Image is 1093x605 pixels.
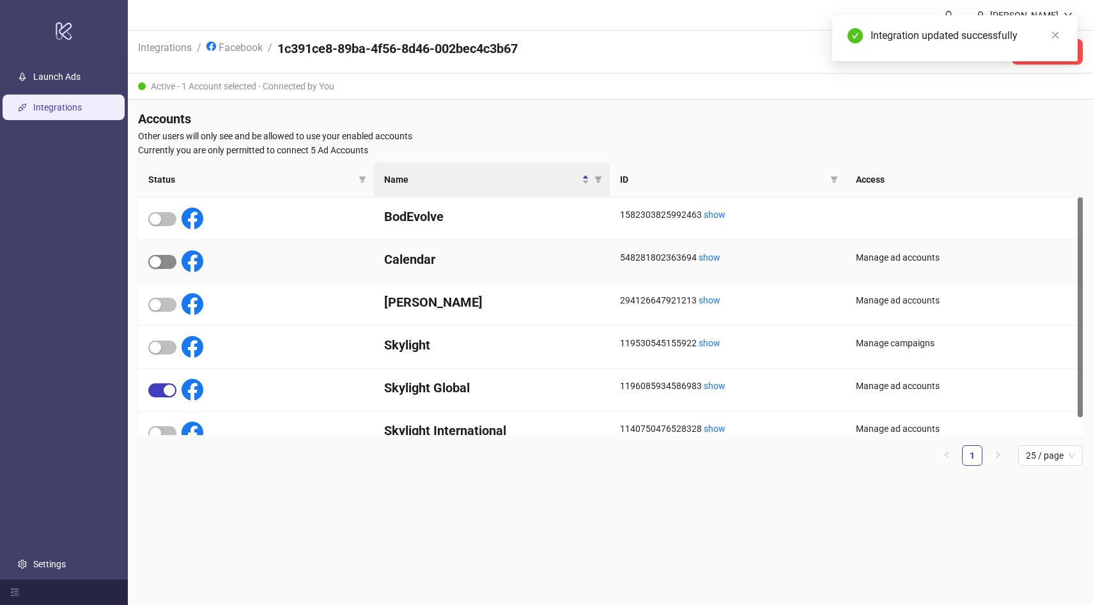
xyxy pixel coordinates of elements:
div: Manage ad accounts [856,293,1073,307]
div: 1140750476528328 [620,422,835,436]
div: 1582303825992463 [620,208,835,222]
span: menu-fold [10,588,19,597]
span: right [994,451,1002,459]
a: show [704,381,725,391]
span: filter [359,176,366,183]
div: Integration updated successfully [871,28,1062,43]
a: Facebook [204,40,265,54]
a: show [704,424,725,434]
button: left [936,445,957,466]
span: bell [944,10,953,19]
h4: Skylight Global [384,379,600,397]
span: Status [148,172,353,187]
a: Integrations [33,102,82,112]
h4: 1c391ce8-89ba-4f56-8d46-002bec4c3b67 [277,40,518,57]
li: / [197,40,201,64]
h4: BodEvolve [384,208,600,226]
button: right [988,445,1008,466]
span: filter [594,176,602,183]
div: [PERSON_NAME] [985,8,1064,22]
a: show [699,338,720,348]
span: close [1051,31,1060,40]
a: 1 [963,446,982,465]
a: Integrations [136,40,194,54]
li: Previous Page [936,445,957,466]
li: / [268,40,272,64]
span: Currently you are only permitted to connect 5 Ad Accounts [138,143,1083,157]
a: show [699,252,720,263]
h4: Accounts [138,110,1083,128]
span: left [943,451,950,459]
div: 294126647921213 [620,293,835,307]
li: 1 [962,445,982,466]
div: Active - 1 Account selected - Connected by You [128,73,1093,100]
a: Launch Ads [33,72,81,82]
a: Close [1048,28,1062,42]
div: Page Size [1018,445,1083,466]
a: show [699,295,720,305]
a: show [704,210,725,220]
span: filter [592,170,605,189]
span: filter [830,176,838,183]
th: Name [374,162,610,197]
span: down [1064,11,1073,20]
div: 548281802363694 [620,250,835,264]
a: Settings [33,559,66,569]
div: Manage ad accounts [856,422,1073,436]
li: Next Page [988,445,1008,466]
h4: Skylight [384,336,600,354]
span: filter [356,170,369,189]
span: 25 / page [1026,446,1075,465]
span: check-circle [848,28,863,43]
div: Manage ad accounts [856,379,1073,393]
th: Access [846,162,1083,197]
span: ID [620,172,825,187]
span: filter [828,170,841,189]
h4: Skylight International [384,422,600,440]
div: 119530545155922 [620,336,835,350]
div: Manage ad accounts [856,250,1073,264]
span: Other users will only see and be allowed to use your enabled accounts [138,129,1083,143]
div: 1196085934586983 [620,379,835,393]
h4: Calendar [384,250,600,268]
div: Manage campaigns [856,336,1073,350]
span: Name [384,172,579,187]
h4: [PERSON_NAME] [384,293,600,311]
span: user [976,11,985,20]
